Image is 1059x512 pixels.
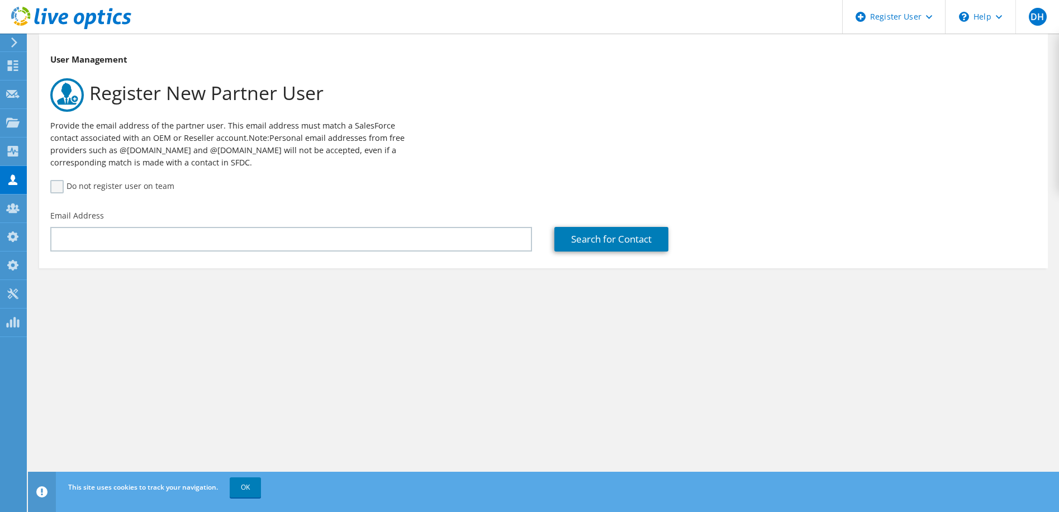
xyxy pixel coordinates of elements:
[50,210,104,221] label: Email Address
[554,227,668,252] a: Search for Contact
[50,120,419,169] p: Provide the email address of the partner user. This email address must match a SalesForce contact...
[50,53,1037,65] h3: User Management
[1029,8,1047,26] span: DH
[50,180,174,193] label: Do not register user on team
[50,78,1031,112] h1: Register New Partner User
[959,12,969,22] svg: \n
[249,132,269,143] b: Note:
[68,482,218,492] span: This site uses cookies to track your navigation.
[230,477,261,497] a: OK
